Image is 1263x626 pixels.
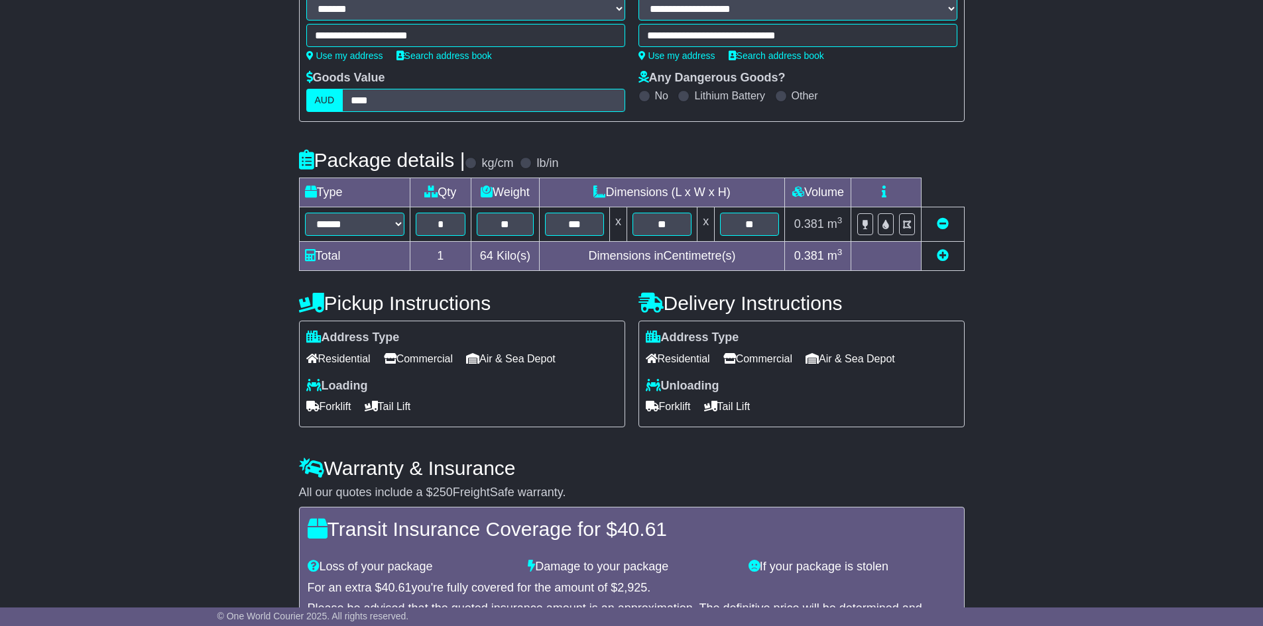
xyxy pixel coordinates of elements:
[396,50,492,61] a: Search address book
[837,215,843,225] sup: 3
[638,71,786,85] label: Any Dangerous Goods?
[481,156,513,171] label: kg/cm
[646,348,710,369] span: Residential
[785,178,851,207] td: Volume
[638,292,965,314] h4: Delivery Instructions
[433,486,453,499] span: 250
[306,348,371,369] span: Residential
[306,50,383,61] a: Use my address
[694,89,765,102] label: Lithium Battery
[837,247,843,257] sup: 3
[697,207,715,242] td: x
[299,149,465,171] h4: Package details |
[306,331,400,345] label: Address Type
[729,50,824,61] a: Search address book
[646,396,691,417] span: Forklift
[617,518,667,540] span: 40.61
[410,178,471,207] td: Qty
[539,242,785,271] td: Dimensions in Centimetre(s)
[638,50,715,61] a: Use my address
[937,217,949,231] a: Remove this item
[306,396,351,417] span: Forklift
[792,89,818,102] label: Other
[655,89,668,102] label: No
[299,292,625,314] h4: Pickup Instructions
[609,207,627,242] td: x
[806,348,895,369] span: Air & Sea Depot
[704,396,751,417] span: Tail Lift
[299,486,965,500] div: All our quotes include a $ FreightSafe warranty.
[306,379,368,393] label: Loading
[466,348,556,369] span: Air & Sea Depot
[299,457,965,479] h4: Warranty & Insurance
[471,178,540,207] td: Weight
[827,249,843,262] span: m
[480,249,493,262] span: 64
[827,217,843,231] span: m
[384,348,453,369] span: Commercial
[410,242,471,271] td: 1
[471,242,540,271] td: Kilo(s)
[646,379,719,393] label: Unloading
[521,560,742,574] div: Damage to your package
[723,348,792,369] span: Commercial
[539,178,785,207] td: Dimensions (L x W x H)
[301,560,522,574] div: Loss of your package
[794,217,824,231] span: 0.381
[646,331,739,345] label: Address Type
[299,178,410,207] td: Type
[365,396,411,417] span: Tail Lift
[742,560,963,574] div: If your package is stolen
[308,581,956,596] div: For an extra $ you're fully covered for the amount of $ .
[382,581,412,594] span: 40.61
[306,89,343,112] label: AUD
[308,518,956,540] h4: Transit Insurance Coverage for $
[306,71,385,85] label: Goods Value
[217,611,409,621] span: © One World Courier 2025. All rights reserved.
[794,249,824,262] span: 0.381
[536,156,558,171] label: lb/in
[299,242,410,271] td: Total
[937,249,949,262] a: Add new item
[617,581,647,594] span: 2,925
